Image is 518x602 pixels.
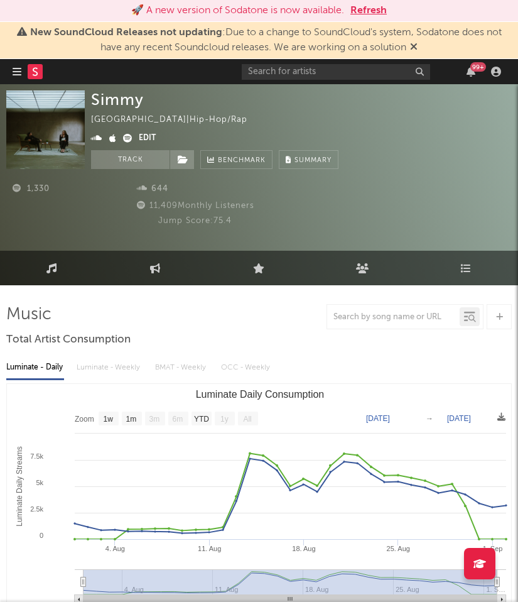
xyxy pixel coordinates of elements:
[149,415,160,424] text: 3m
[158,217,232,225] span: Jump Score: 75.4
[447,414,471,423] text: [DATE]
[91,150,170,169] button: Track
[243,415,251,424] text: All
[220,415,229,424] text: 1y
[279,150,338,169] button: Summary
[131,3,344,18] div: 🚀 A new version of Sodatone is now available.
[36,479,43,486] text: 5k
[135,202,254,210] span: 11,409 Monthly Listeners
[15,446,24,526] text: Luminate Daily Streams
[218,153,266,168] span: Benchmark
[467,67,475,77] button: 99+
[104,415,114,424] text: 1w
[327,312,460,322] input: Search by song name or URL
[91,112,262,128] div: [GEOGRAPHIC_DATA] | Hip-Hop/Rap
[6,357,64,378] div: Luminate - Daily
[470,62,486,72] div: 99 +
[366,414,390,423] text: [DATE]
[410,43,418,53] span: Dismiss
[350,3,387,18] button: Refresh
[126,415,137,424] text: 1m
[91,90,144,109] div: Simmy
[387,545,410,552] text: 25. Aug
[6,332,131,348] span: Total Artist Consumption
[13,185,50,193] span: 1,330
[294,157,332,164] span: Summary
[75,415,94,424] text: Zoom
[105,545,125,552] text: 4. Aug
[292,545,315,552] text: 18. Aug
[30,28,502,53] span: : Due to a change to SoundCloud's system, Sodatone does not have any recent Soundcloud releases. ...
[198,545,221,552] text: 11. Aug
[194,415,209,424] text: YTD
[139,131,156,146] button: Edit
[173,415,183,424] text: 6m
[30,505,43,513] text: 2.5k
[242,64,430,80] input: Search for artists
[137,185,168,193] span: 644
[30,452,43,460] text: 7.5k
[30,28,222,38] span: New SoundCloud Releases not updating
[200,150,272,169] a: Benchmark
[40,532,43,539] text: 0
[426,414,433,423] text: →
[196,389,325,400] text: Luminate Daily Consumption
